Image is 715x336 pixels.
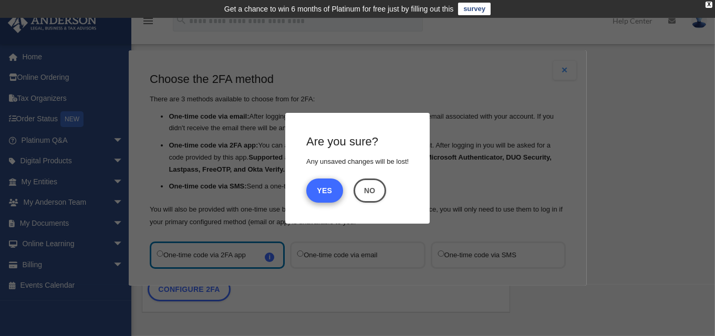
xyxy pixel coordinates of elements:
[458,3,491,15] a: survey
[224,3,454,15] div: Get a chance to win 6 months of Platinum for free just by filling out this
[306,155,409,167] p: Any unsaved changes will be lost!
[706,2,712,8] div: close
[354,178,386,202] button: Close this dialog window
[306,178,343,202] button: Close this dialog window and the wizard
[306,134,378,150] h4: Are you sure?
